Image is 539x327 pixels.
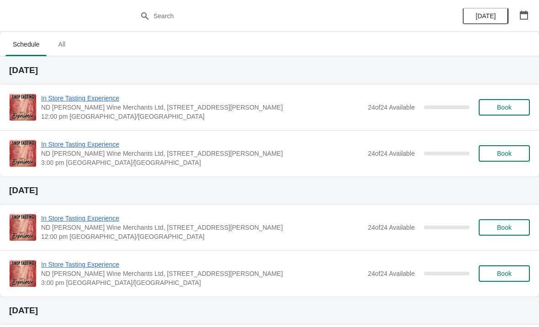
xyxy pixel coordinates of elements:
h2: [DATE] [9,186,530,195]
span: 3:00 pm [GEOGRAPHIC_DATA]/[GEOGRAPHIC_DATA] [41,278,363,287]
span: All [50,36,73,53]
span: Book [497,104,512,111]
img: In Store Tasting Experience | ND John Wine Merchants Ltd, 90 Walter Road, Swansea SA1 4QF, UK | 3... [10,260,36,287]
h2: [DATE] [9,306,530,315]
span: ND [PERSON_NAME] Wine Merchants Ltd, [STREET_ADDRESS][PERSON_NAME] [41,149,363,158]
button: [DATE] [463,8,508,24]
span: Book [497,270,512,277]
h2: [DATE] [9,66,530,75]
span: ND [PERSON_NAME] Wine Merchants Ltd, [STREET_ADDRESS][PERSON_NAME] [41,269,363,278]
span: 24 of 24 Available [368,104,415,111]
span: In Store Tasting Experience [41,214,363,223]
span: In Store Tasting Experience [41,94,363,103]
span: ND [PERSON_NAME] Wine Merchants Ltd, [STREET_ADDRESS][PERSON_NAME] [41,223,363,232]
span: 24 of 24 Available [368,270,415,277]
button: Book [479,145,530,162]
button: Book [479,219,530,236]
span: Book [497,150,512,157]
span: Book [497,224,512,231]
span: In Store Tasting Experience [41,260,363,269]
span: ND [PERSON_NAME] Wine Merchants Ltd, [STREET_ADDRESS][PERSON_NAME] [41,103,363,112]
span: 12:00 pm [GEOGRAPHIC_DATA]/[GEOGRAPHIC_DATA] [41,232,363,241]
button: Book [479,99,530,116]
input: Search [153,8,404,24]
img: In Store Tasting Experience | ND John Wine Merchants Ltd, 90 Walter Road, Swansea SA1 4QF, UK | 1... [10,94,36,121]
span: In Store Tasting Experience [41,140,363,149]
span: 24 of 24 Available [368,150,415,157]
img: In Store Tasting Experience | ND John Wine Merchants Ltd, 90 Walter Road, Swansea SA1 4QF, UK | 3... [10,140,36,167]
span: 24 of 24 Available [368,224,415,231]
span: 3:00 pm [GEOGRAPHIC_DATA]/[GEOGRAPHIC_DATA] [41,158,363,167]
span: 12:00 pm [GEOGRAPHIC_DATA]/[GEOGRAPHIC_DATA] [41,112,363,121]
button: Book [479,265,530,282]
img: In Store Tasting Experience | ND John Wine Merchants Ltd, 90 Walter Road, Swansea SA1 4QF, UK | 1... [10,214,36,241]
span: [DATE] [476,12,496,20]
span: Schedule [5,36,47,53]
